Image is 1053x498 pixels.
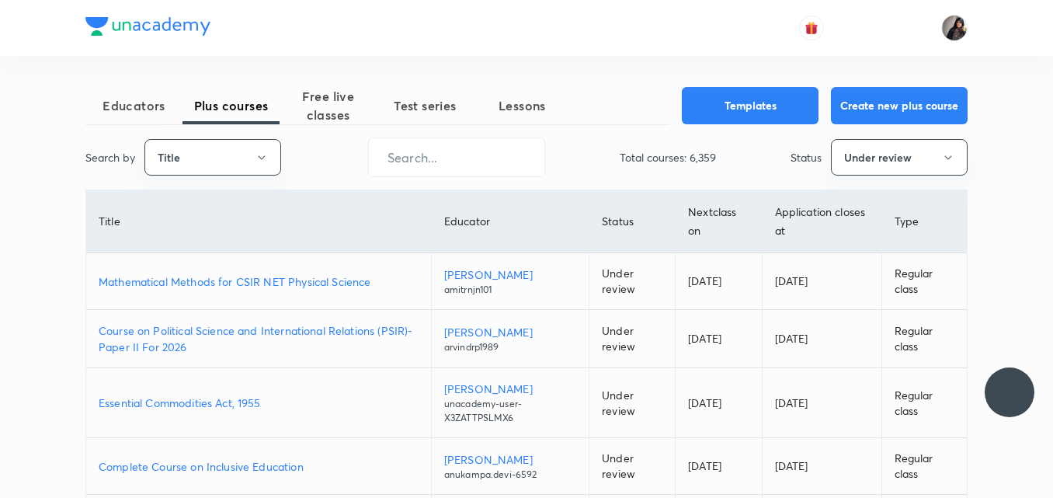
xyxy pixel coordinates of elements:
th: Status [589,190,676,253]
a: [PERSON_NAME]arvindrp1989 [444,324,576,354]
td: Under review [589,438,676,495]
a: Essential Commodities Act, 1955 [99,395,419,411]
a: Complete Course on Inclusive Education [99,458,419,475]
td: Under review [589,253,676,310]
p: [PERSON_NAME] [444,266,576,283]
p: [PERSON_NAME] [444,451,576,468]
td: Regular class [881,310,967,368]
a: Course on Political Science and International Relations (PSIR)-Paper II For 2026 [99,322,419,355]
button: avatar [799,16,824,40]
p: anukampa.devi-6592 [444,468,576,482]
th: Application closes at [762,190,881,253]
td: [DATE] [762,253,881,310]
p: Search by [85,149,135,165]
td: [DATE] [762,368,881,438]
a: [PERSON_NAME]anukampa.devi-6592 [444,451,576,482]
td: [DATE] [676,438,762,495]
img: avatar [805,21,818,35]
p: amitrnjn101 [444,283,576,297]
th: Title [86,190,431,253]
img: ttu [1000,383,1019,402]
p: Status [791,149,822,165]
p: [PERSON_NAME] [444,381,576,397]
th: Next class on [676,190,762,253]
span: Educators [85,96,182,115]
td: [DATE] [676,253,762,310]
td: [DATE] [676,310,762,368]
button: Templates [682,87,818,124]
td: Regular class [881,253,967,310]
td: [DATE] [762,438,881,495]
a: Company Logo [85,17,210,40]
button: Create new plus course [831,87,968,124]
a: [PERSON_NAME]unacademy-user-X3ZATTPSLMX6 [444,381,576,425]
th: Educator [431,190,589,253]
th: Type [881,190,967,253]
a: [PERSON_NAME]amitrnjn101 [444,266,576,297]
p: unacademy-user-X3ZATTPSLMX6 [444,397,576,425]
td: Under review [589,310,676,368]
td: Regular class [881,368,967,438]
a: Mathematical Methods for CSIR NET Physical Science [99,273,419,290]
button: Title [144,139,281,176]
p: Total courses: 6,359 [620,149,716,165]
td: Under review [589,368,676,438]
span: Free live classes [280,87,377,124]
span: Plus courses [182,96,280,115]
button: Under review [831,139,968,176]
p: [PERSON_NAME] [444,324,576,340]
p: arvindrp1989 [444,340,576,354]
td: [DATE] [676,368,762,438]
td: [DATE] [762,310,881,368]
img: Afeera M [941,15,968,41]
td: Regular class [881,438,967,495]
span: Lessons [474,96,571,115]
span: Test series [377,96,474,115]
img: Company Logo [85,17,210,36]
input: Search... [369,138,544,177]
